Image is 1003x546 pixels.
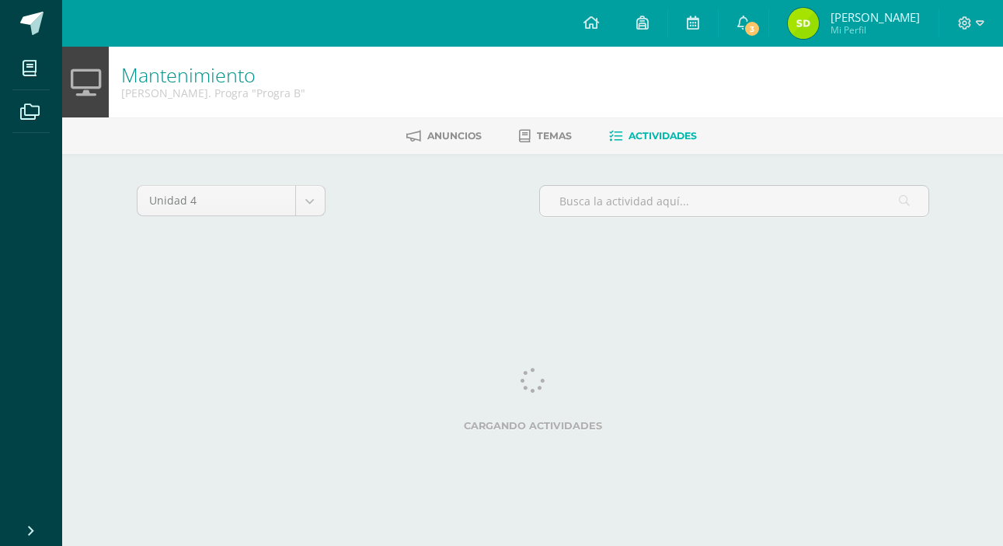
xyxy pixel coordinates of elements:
[406,124,482,149] a: Anuncios
[831,23,920,37] span: Mi Perfil
[831,9,920,25] span: [PERSON_NAME]
[519,124,572,149] a: Temas
[609,124,697,149] a: Actividades
[138,186,325,215] a: Unidad 4
[149,186,284,215] span: Unidad 4
[121,61,256,88] a: Mantenimiento
[121,86,305,100] div: Quinto Bach. Progra 'Progra B'
[537,130,572,142] span: Temas
[121,64,305,86] h1: Mantenimiento
[788,8,819,39] img: 15d1439b7ffc38ef72da82c947f002c8.png
[427,130,482,142] span: Anuncios
[629,130,697,142] span: Actividades
[540,186,928,216] input: Busca la actividad aquí...
[137,420,929,432] label: Cargando actividades
[744,20,761,37] span: 3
